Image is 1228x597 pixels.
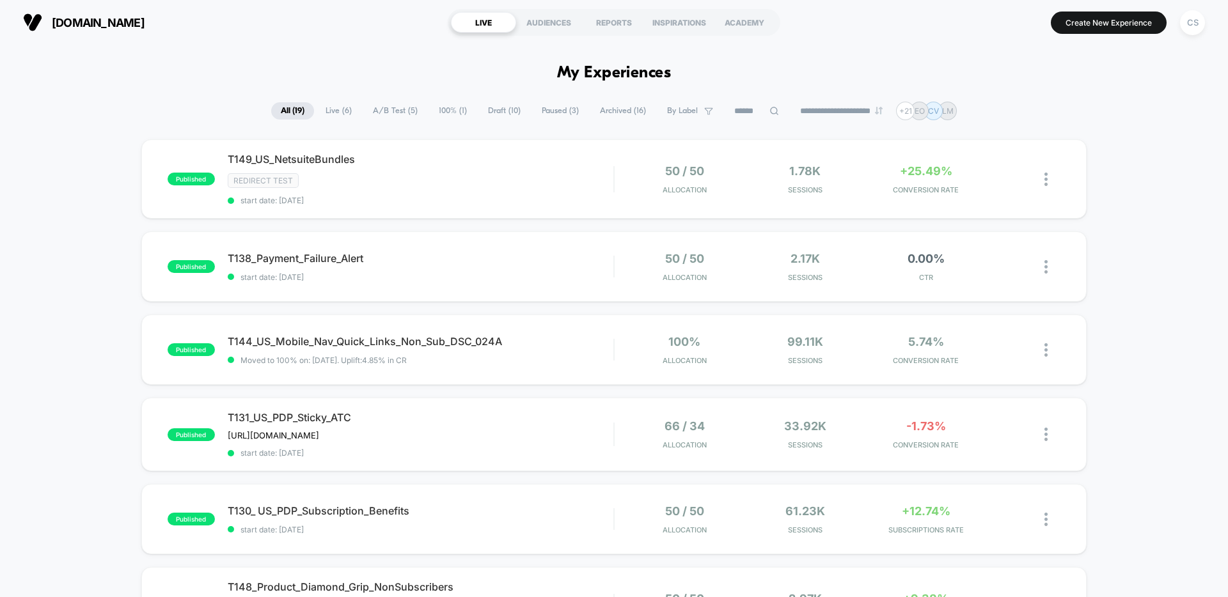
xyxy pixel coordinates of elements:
[316,102,361,120] span: Live ( 6 )
[228,430,319,440] span: [URL][DOMAIN_NAME]
[908,252,945,265] span: 0.00%
[581,12,647,33] div: REPORTS
[1044,260,1048,274] img: close
[228,448,613,458] span: start date: [DATE]
[1044,428,1048,441] img: close
[784,419,826,433] span: 33.92k
[168,173,215,185] span: published
[516,12,581,33] div: AUDIENCES
[168,343,215,356] span: published
[748,185,863,194] span: Sessions
[228,504,613,517] span: T130_ US_PDP_Subscription_Benefits
[19,12,148,33] button: [DOMAIN_NAME]
[668,335,700,348] span: 100%
[928,106,939,116] p: CV
[23,13,42,32] img: Visually logo
[168,428,215,441] span: published
[908,335,944,348] span: 5.74%
[478,102,530,120] span: Draft ( 10 )
[665,419,705,433] span: 66 / 34
[665,164,704,178] span: 50 / 50
[915,106,925,116] p: EO
[228,173,299,188] span: Redirect Test
[896,102,915,120] div: + 21
[869,185,983,194] span: CONVERSION RATE
[667,106,698,116] span: By Label
[363,102,427,120] span: A/B Test ( 5 )
[665,252,704,265] span: 50 / 50
[869,525,983,534] span: SUBSCRIPTIONS RATE
[228,335,613,348] span: T144_US_Mobile_Nav_Quick_Links_Non_Sub_DSC_024A
[787,335,823,348] span: 99.11k
[647,12,712,33] div: INSPIRATIONS
[1051,12,1167,34] button: Create New Experience
[590,102,656,120] span: Archived ( 16 )
[906,419,946,433] span: -1.73%
[532,102,588,120] span: Paused ( 3 )
[240,355,407,365] span: Moved to 100% on: [DATE] . Uplift: 4.85% in CR
[785,504,825,518] span: 61.23k
[228,196,613,205] span: start date: [DATE]
[451,12,516,33] div: LIVE
[228,153,613,166] span: T149_US_NetsuiteBundles
[168,260,215,273] span: published
[1044,513,1048,526] img: close
[665,504,704,518] span: 50 / 50
[228,580,613,593] span: T148_Product_Diamond_Grip_NonSubscribers
[748,356,863,365] span: Sessions
[663,525,707,534] span: Allocation
[748,273,863,282] span: Sessions
[748,525,863,534] span: Sessions
[663,356,707,365] span: Allocation
[1044,343,1048,357] img: close
[869,273,983,282] span: CTR
[168,513,215,525] span: published
[789,164,821,178] span: 1.78k
[869,356,983,365] span: CONVERSION RATE
[663,273,707,282] span: Allocation
[869,440,983,449] span: CONVERSION RATE
[1044,173,1048,186] img: close
[791,252,820,265] span: 2.17k
[663,440,707,449] span: Allocation
[228,252,613,265] span: T138_Payment_Failure_Alert
[228,411,613,424] span: T131_US_PDP_Sticky_ATC
[271,102,314,120] span: All ( 19 )
[1180,10,1205,35] div: CS
[942,106,954,116] p: LM
[429,102,476,120] span: 100% ( 1 )
[875,107,883,114] img: end
[902,504,950,518] span: +12.74%
[900,164,952,178] span: +25.49%
[712,12,777,33] div: ACADEMY
[557,64,672,82] h1: My Experiences
[228,525,613,534] span: start date: [DATE]
[52,16,145,29] span: [DOMAIN_NAME]
[228,272,613,282] span: start date: [DATE]
[663,185,707,194] span: Allocation
[1176,10,1209,36] button: CS
[748,440,863,449] span: Sessions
